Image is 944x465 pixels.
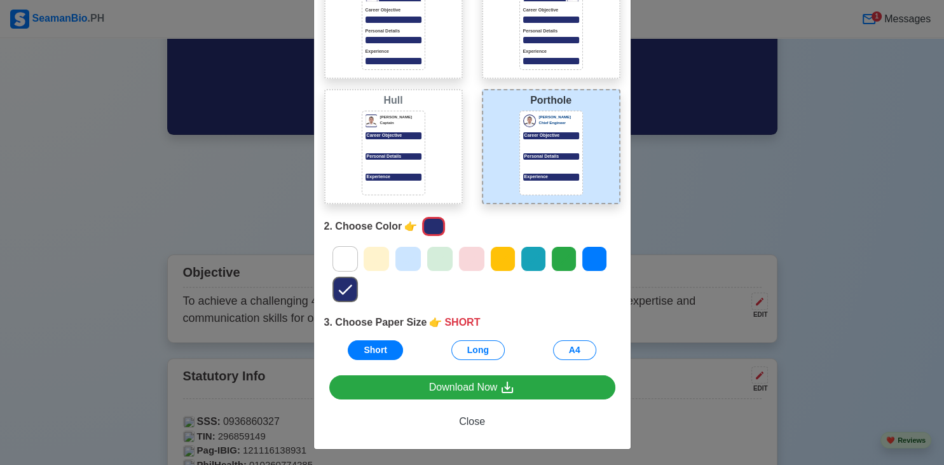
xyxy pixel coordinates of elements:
[329,375,615,399] a: Download Now
[324,315,620,330] div: 3. Choose Paper Size
[366,153,421,160] p: Personal Details
[523,174,579,181] div: Experience
[366,48,421,55] p: Experience
[429,315,442,330] span: point
[366,7,421,14] p: Career Objective
[366,28,421,35] p: Personal Details
[459,416,485,427] span: Close
[380,115,421,120] p: [PERSON_NAME]
[523,7,579,14] p: Career Objective
[523,48,579,55] p: Experience
[486,93,617,108] div: Porthole
[366,174,421,181] p: Experience
[523,28,579,35] p: Personal Details
[329,410,615,434] button: Close
[553,340,596,360] button: A4
[324,214,620,239] div: 2. Choose Color
[348,340,403,360] button: Short
[328,93,459,108] div: Hull
[523,153,579,160] div: Personal Details
[539,120,579,126] p: Chief Engineer
[404,219,417,234] span: point
[451,340,505,360] button: Long
[366,132,421,139] p: Career Objective
[523,132,579,139] div: Career Objective
[539,115,579,120] p: [PERSON_NAME]
[380,120,421,126] p: Captain
[444,315,480,330] span: SHORT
